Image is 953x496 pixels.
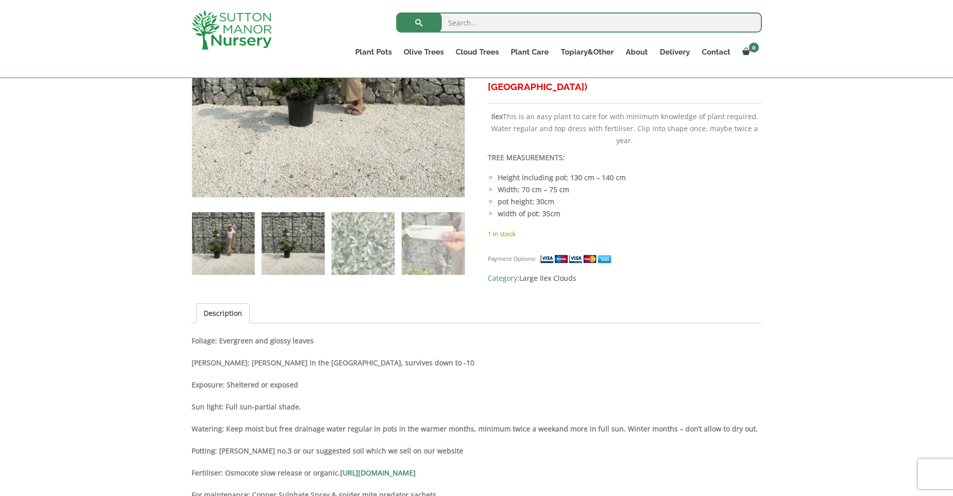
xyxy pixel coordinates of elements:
a: Delivery [654,45,696,59]
strong: [PERSON_NAME]: [PERSON_NAME] in the [GEOGRAPHIC_DATA], survives down to -10 [192,358,474,367]
a: Plant Pots [349,45,398,59]
strong: Sun light: Full sun-partial shade. [192,402,301,411]
a: Plant Care [505,45,555,59]
a: Description [204,304,242,323]
strong: Width: 70 cm – 75 cm [498,185,569,194]
a: Contact [696,45,736,59]
b: Ilex [491,112,503,121]
img: logo [192,10,272,50]
p: 1 in stock [488,228,761,240]
input: Search... [396,13,762,33]
p: This is an easy plant to care for with minimum knowledge of plant required. Water regular and top... [488,111,761,147]
strong: and more in full sun. Winter months – don’t allow to dry out. [555,424,758,433]
a: Large Ilex Clouds [519,273,576,283]
img: Ilex Crenata Kinme Cloud Tree J206 - Image 4 [402,212,464,275]
strong: Foliage: Evergreen and glossy leaves [192,336,314,345]
a: Topiary&Other [555,45,620,59]
strong: Fertiliser: Osmocote slow release or organic. [192,468,416,477]
small: Payment Options: [488,255,536,262]
span: Category: [488,272,761,284]
a: 0 [736,45,762,59]
img: Ilex Crenata Kinme Cloud Tree J206 - Image 3 [332,212,394,275]
strong: Watering: Keep moist but free drainage water regular in pots in the warmer months, minimum twice ... [192,424,555,433]
strong: Potting: [PERSON_NAME] no.3 or our suggested soil which we sell on our website [192,446,463,455]
img: Ilex Crenata Kinme Cloud Tree J206 [192,212,255,275]
strong: TREE MEASUREMENTS: [488,153,565,162]
img: Ilex Crenata Kinme Cloud Tree J206 - Image 2 [262,212,324,275]
strong: Height including pot: 130 cm – 140 cm [498,173,626,182]
a: About [620,45,654,59]
strong: width of pot: 35cm [498,209,560,218]
a: [URL][DOMAIN_NAME] [340,468,416,477]
strong: Exposure: Sheltered or exposed [192,380,298,389]
a: Cloud Trees [450,45,505,59]
strong: pot height: 30cm [498,197,554,206]
span: 0 [749,43,759,53]
img: payment supported [540,254,615,264]
a: Olive Trees [398,45,450,59]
